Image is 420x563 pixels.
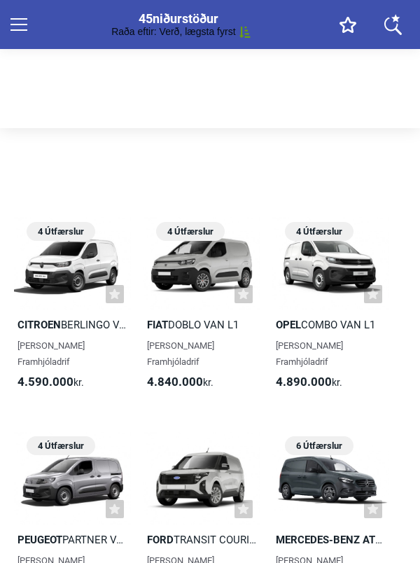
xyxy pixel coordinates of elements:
[111,26,235,38] span: Raða eftir: Verð, lægsta fyrst
[38,11,318,26] h1: 45 niðurstöður
[34,436,88,455] span: 4 Útfærslur
[147,375,203,389] b: 4.840.000
[34,222,88,241] span: 4 Útfærslur
[17,375,73,389] b: 4.590.000
[17,374,84,391] span: kr.
[163,222,218,241] span: 4 Útfærslur
[292,222,346,241] span: 4 Útfærslur
[111,26,250,38] button: Raða eftir: Verð, lægsta fyrst
[276,375,332,389] b: 4.890.000
[147,534,174,546] b: Ford
[14,532,131,548] h2: Partner Van L1
[17,340,85,367] span: [PERSON_NAME] Framhjóladrif
[272,217,389,403] a: 4 ÚtfærslurOpelCombo Van L1[PERSON_NAME]Framhjóladrif4.890.000kr.
[143,317,260,333] h2: Doblo Van L1
[276,319,301,331] b: Opel
[272,317,389,333] h2: Combo Van L1
[17,319,61,331] b: Citroen
[14,317,131,333] h2: Berlingo Van L1
[143,217,260,403] a: 4 ÚtfærslurFiatDoblo Van L1[PERSON_NAME]Framhjóladrif4.840.000kr.
[147,374,213,391] span: kr.
[292,436,346,455] span: 6 Útfærslur
[272,532,389,548] h2: Citan 110 CDI millilangur
[17,534,62,546] b: Peugeot
[143,532,260,548] h2: Transit Courier
[147,340,214,367] span: [PERSON_NAME] Framhjóladrif
[14,217,131,403] a: 4 ÚtfærslurCitroenBerlingo Van L1[PERSON_NAME]Framhjóladrif4.590.000kr.
[276,374,342,391] span: kr.
[147,319,168,331] b: Fiat
[276,340,343,367] span: [PERSON_NAME] Framhjóladrif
